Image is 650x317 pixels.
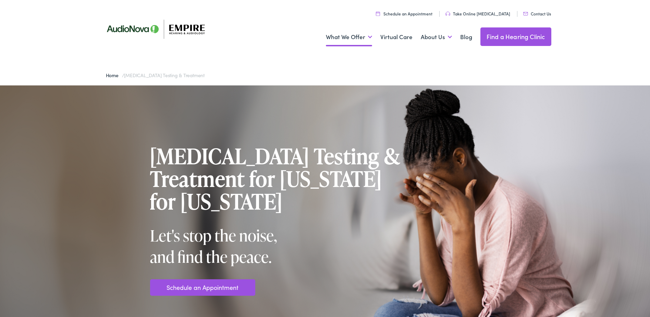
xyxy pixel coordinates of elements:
[480,27,551,46] a: Find a Hearing Clinic
[460,24,472,50] a: Blog
[523,11,551,16] a: Contact Us
[445,11,510,16] a: Take Online [MEDICAL_DATA]
[106,72,122,79] a: Home
[523,12,528,15] img: utility icon
[150,145,458,213] h1: [MEDICAL_DATA] Testing & Treatment for [US_STATE] for [US_STATE]
[421,24,452,50] a: About Us
[150,225,297,267] div: Let's stop the noise, and find the peace.
[445,12,450,16] img: utility icon
[380,24,413,50] a: Virtual Care
[326,24,372,50] a: What We Offer
[376,11,380,16] img: utility icon
[124,72,205,79] span: [MEDICAL_DATA] Testing & Treatment
[376,11,432,16] a: Schedule an Appointment
[106,72,205,79] span: /
[167,283,238,292] a: Schedule an Appointment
